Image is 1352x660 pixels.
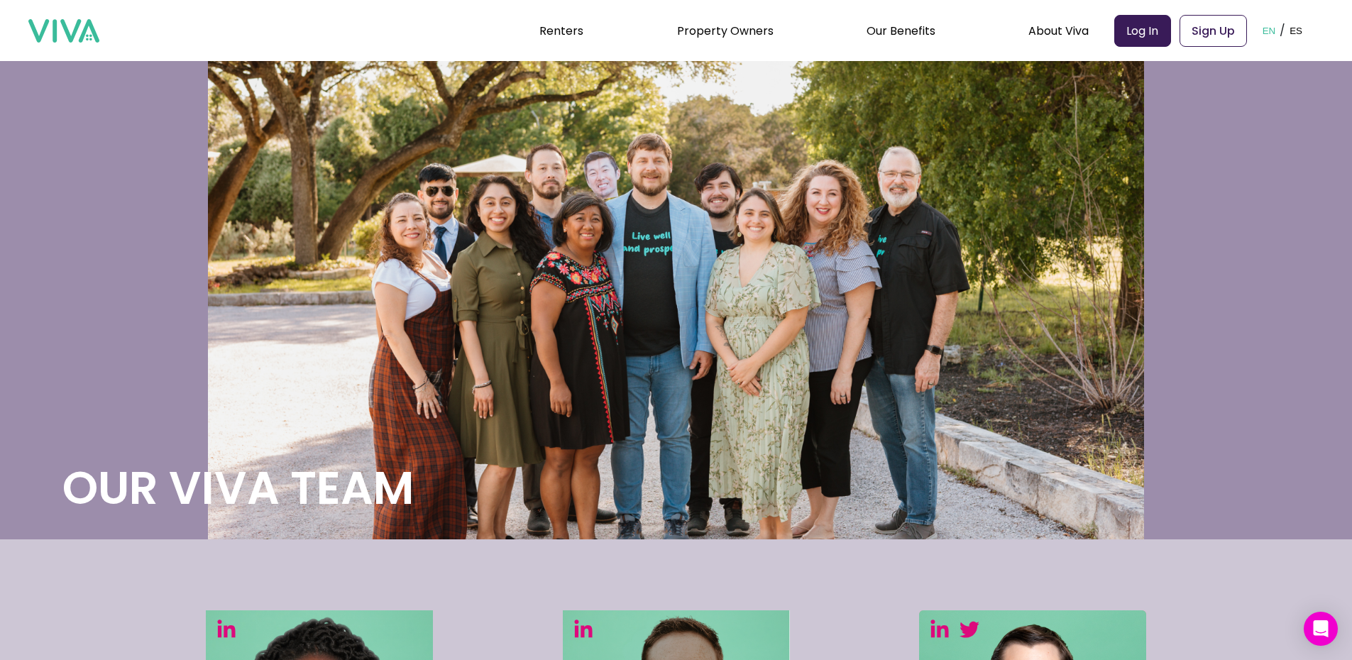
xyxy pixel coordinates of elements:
img: Team Headshot [208,43,1144,539]
div: Our Benefits [867,13,935,48]
a: Property Owners [677,23,774,39]
button: EN [1258,9,1280,53]
h1: Our Viva Team [62,415,414,539]
img: LinkedIn [573,619,593,638]
img: viva [28,19,99,43]
img: LinkedIn [930,619,950,638]
a: Renters [539,23,583,39]
div: About Viva [1028,13,1089,48]
div: Open Intercom Messenger [1304,612,1338,646]
img: Twitter [960,620,979,639]
a: Log In [1114,15,1171,47]
p: / [1280,20,1285,41]
a: Sign Up [1180,15,1247,47]
button: ES [1285,9,1307,53]
img: LinkedIn [216,619,236,638]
